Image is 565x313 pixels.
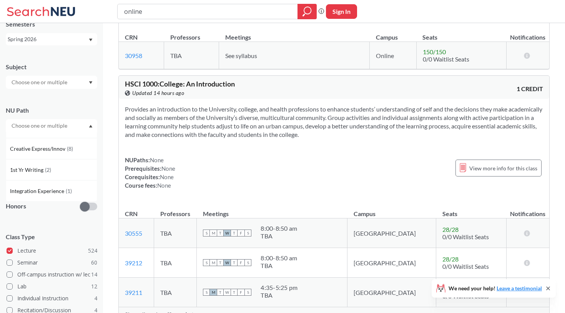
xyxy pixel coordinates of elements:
span: W [224,289,231,296]
div: NUPaths: Prerequisites: Corequisites: Course fees: [125,156,175,190]
div: Subject [6,63,97,71]
span: 12 [91,282,97,291]
span: T [231,289,238,296]
span: T [231,230,238,236]
svg: Dropdown arrow [89,125,93,128]
span: F [238,259,244,266]
span: S [203,259,210,266]
span: None [157,182,171,189]
span: Class Type [6,233,97,241]
span: 28 / 28 [442,226,459,233]
td: Online [370,42,417,69]
td: TBA [154,218,197,248]
label: Lecture [7,246,97,256]
span: M [210,230,217,236]
span: S [244,230,251,236]
div: CRN [125,33,138,42]
span: 28 / 28 [442,255,459,263]
span: 4 [94,294,97,303]
span: M [210,289,217,296]
svg: Dropdown arrow [89,81,93,84]
a: 39211 [125,289,142,296]
span: Updated 14 hours ago [132,89,184,97]
th: Meetings [219,25,370,42]
label: Off-campus instruction w/ lec [7,270,97,280]
div: Semesters [6,20,97,28]
svg: Dropdown arrow [89,38,93,42]
input: Class, professor, course number, "phrase" [123,5,292,18]
th: Campus [370,25,417,42]
span: S [203,289,210,296]
span: We need your help! [449,286,542,291]
label: Seminar [7,258,97,268]
span: 524 [88,246,97,255]
td: [GEOGRAPHIC_DATA] [347,218,436,248]
td: TBA [154,278,197,307]
th: Professors [154,202,197,218]
section: Provides an introduction to the University, college, and health professions to enhance students’ ... [125,105,543,139]
a: 39212 [125,259,142,266]
span: None [150,156,164,163]
div: Dropdown arrow [6,76,97,89]
th: Notifications [506,202,549,218]
span: W [224,230,231,236]
span: None [160,173,174,180]
div: TBA [261,262,297,270]
td: [GEOGRAPHIC_DATA] [347,248,436,278]
label: Lab [7,281,97,291]
div: TBA [261,291,297,299]
th: Seats [416,25,506,42]
span: T [217,259,224,266]
div: NU Path [6,106,97,115]
div: magnifying glass [297,4,317,19]
span: View more info for this class [469,163,537,173]
input: Choose one or multiple [8,78,72,87]
span: 1 CREDIT [517,85,543,93]
span: T [231,259,238,266]
a: 30958 [125,52,142,59]
span: W [224,259,231,266]
div: Spring 2026 [8,35,88,43]
div: 8:00 - 8:50 am [261,225,297,232]
span: HSCI 1000 : College: An Introduction [125,80,235,88]
span: 150 / 150 [423,48,446,55]
span: S [203,230,210,236]
span: 0/0 Waitlist Seats [442,233,489,240]
div: CRN [125,210,138,218]
th: Notifications [506,25,549,42]
span: T [217,289,224,296]
span: T [217,230,224,236]
span: 1st Yr Writing [10,166,45,174]
span: ( 2 ) [45,166,51,173]
div: Dropdown arrowAnalyzing/Using Data(16)Capstone Experience(16)Natural/Designed World(16)Interpreti... [6,119,97,132]
span: F [238,289,244,296]
span: See syllabus [225,52,257,59]
div: 4:35 - 5:25 pm [261,284,297,291]
a: 30555 [125,230,142,237]
label: Individual Instruction [7,293,97,303]
span: ( 8 ) [67,145,73,152]
td: [GEOGRAPHIC_DATA] [347,278,436,307]
a: Leave a testimonial [497,285,542,291]
div: 8:00 - 8:50 am [261,254,297,262]
span: 60 [91,258,97,267]
th: Professors [164,25,219,42]
span: 0/0 Waitlist Seats [442,263,489,270]
div: TBA [261,232,297,240]
span: S [244,259,251,266]
svg: magnifying glass [302,6,312,17]
span: ( 1 ) [66,188,72,194]
div: Spring 2026Dropdown arrow [6,33,97,45]
th: Seats [436,202,506,218]
th: Campus [347,202,436,218]
span: 14 [91,270,97,279]
span: 0/0 Waitlist Seats [423,55,469,63]
span: Creative Express/Innov [10,145,67,153]
th: Meetings [197,202,347,218]
p: Honors [6,202,26,211]
span: M [210,259,217,266]
span: None [161,165,175,172]
button: Sign In [326,4,357,19]
span: F [238,230,244,236]
span: Integration Experience [10,187,66,195]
